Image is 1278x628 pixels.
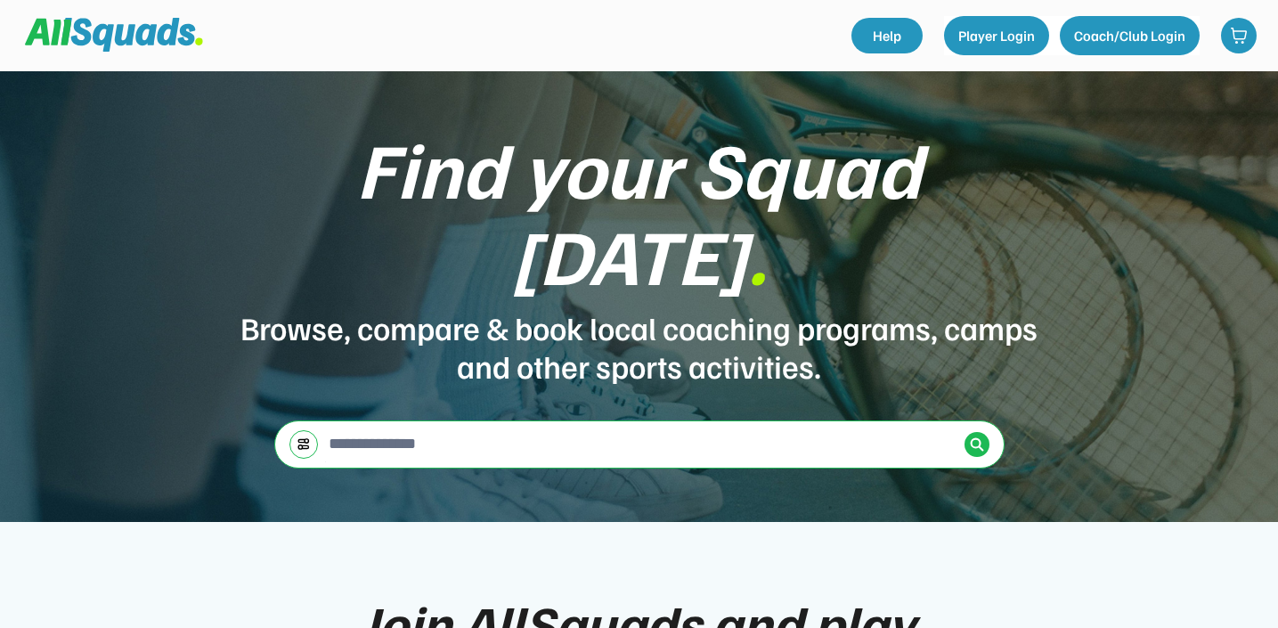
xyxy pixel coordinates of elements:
img: Icon%20%2838%29.svg [970,437,984,452]
button: Player Login [944,16,1049,55]
div: Find your Squad [DATE] [239,125,1040,298]
img: Squad%20Logo.svg [25,18,203,52]
img: shopping-cart-01%20%281%29.svg [1230,27,1248,45]
a: Help [851,18,923,53]
font: . [747,205,767,303]
div: Browse, compare & book local coaching programs, camps and other sports activities. [239,308,1040,385]
img: settings-03.svg [297,437,311,451]
button: Coach/Club Login [1060,16,1200,55]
